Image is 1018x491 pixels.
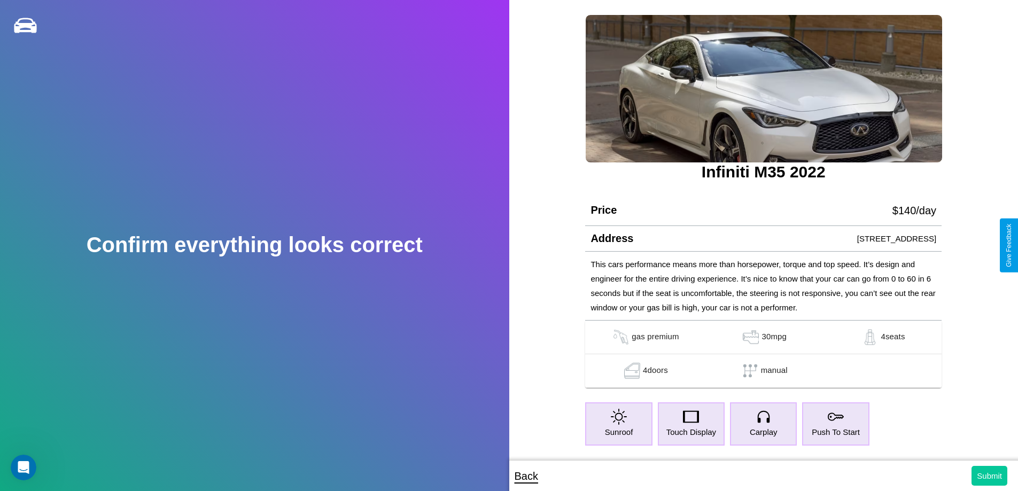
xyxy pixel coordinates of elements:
h3: Infiniti M35 2022 [585,163,942,181]
p: 4 seats [881,329,905,345]
iframe: Intercom live chat [11,455,36,480]
img: gas [621,363,643,379]
p: [STREET_ADDRESS] [857,231,936,246]
h4: Price [590,204,617,216]
p: gas premium [632,329,679,345]
p: Sunroof [605,425,633,439]
p: 30 mpg [761,329,787,345]
p: Push To Start [812,425,860,439]
p: Carplay [750,425,778,439]
p: This cars performance means more than horsepower, torque and top speed. It’s design and engineer ... [590,257,936,315]
p: $ 140 /day [892,201,936,220]
img: gas [740,329,761,345]
table: simple table [585,321,942,388]
img: gas [859,329,881,345]
h2: Confirm everything looks correct [87,233,423,257]
button: Submit [972,466,1007,486]
h4: Address [590,232,633,245]
p: Back [515,466,538,486]
p: Touch Display [666,425,716,439]
p: 4 doors [643,363,668,379]
img: gas [610,329,632,345]
div: Give Feedback [1005,224,1013,267]
p: manual [761,363,788,379]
